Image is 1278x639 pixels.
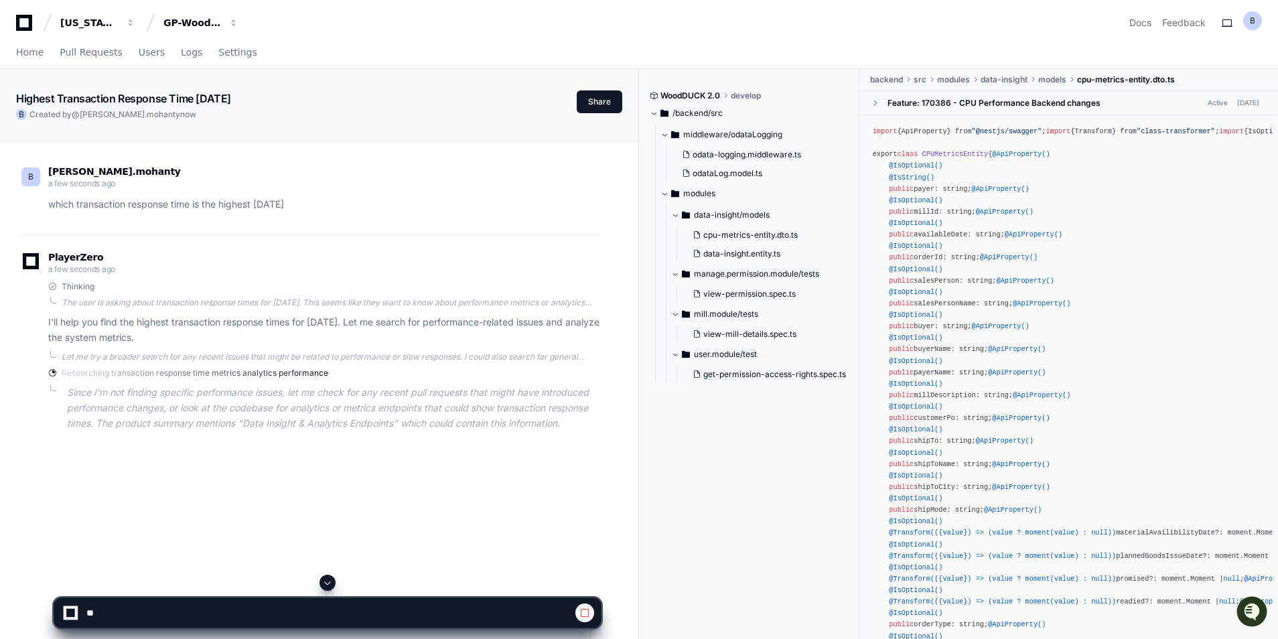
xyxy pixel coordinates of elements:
[48,315,601,346] p: I'll help you find the highest transaction response times for [DATE]. Let me search for performan...
[694,269,819,279] span: manage.permission.module/tests
[48,166,181,177] span: [PERSON_NAME].mohanty
[889,437,914,445] span: public
[889,277,914,285] span: public
[889,161,942,169] span: @IsOptional()
[889,403,942,411] span: @IsOptional()
[180,109,196,119] span: now
[682,346,690,362] svg: Directory
[671,263,854,285] button: manage.permission.module/tests
[133,141,162,151] span: Pylon
[889,196,942,204] span: @IsOptional()
[889,552,1116,560] span: @Transform(({value}) => (value ? moment(value) : null))
[972,185,1029,193] span: @ApiProperty()
[703,230,798,240] span: cpu-metrics-entity.dto.ts
[889,299,914,307] span: public
[671,204,854,226] button: data-insight/models
[62,297,601,308] div: The user is asking about transaction response times for [DATE]. This seems like they want to know...
[889,472,942,480] span: @IsOptional()
[889,288,942,296] span: @IsOptional()
[13,54,244,75] div: Welcome
[937,74,970,85] span: modules
[94,140,162,151] a: Powered byPylon
[889,368,914,376] span: public
[703,248,780,259] span: data-insight.entity.ts
[889,253,914,261] span: public
[887,98,1100,109] div: Feature: 170386 - CPU Performance Backend changes
[703,329,796,340] span: view-mill-details.spec.ts
[889,460,914,468] span: public
[687,244,846,263] button: data-insight.entity.ts
[48,178,115,188] span: a few seconds ago
[687,285,846,303] button: view-permission.spec.ts
[660,90,720,101] span: WoodDUCK 2.0
[1137,127,1215,135] span: "class-transformer"
[672,108,723,119] span: /backend/src
[984,506,1042,514] span: @ApiProperty()
[693,168,762,179] span: odataLog.model.ts
[889,425,942,433] span: @IsOptional()
[898,150,918,158] span: class
[914,74,926,85] span: src
[972,322,1029,330] span: @ApiProperty()
[992,483,1050,491] span: @ApiProperty()
[671,303,854,325] button: mill.module/tests
[650,102,849,124] button: /backend/src
[16,92,231,105] app-text-character-animate: Highest Transaction Response Time [DATE]
[988,368,1046,376] span: @ApiProperty()
[889,563,942,571] span: @IsOptional()
[46,113,169,124] div: We're available if you need us!
[62,281,94,292] span: Thinking
[682,207,690,223] svg: Directory
[218,48,257,56] span: Settings
[72,109,80,119] span: @
[889,345,914,353] span: public
[62,352,601,362] div: Let me try a broader search for any recent issues that might be related to performance or slow re...
[870,74,903,85] span: backend
[889,185,914,193] span: public
[992,150,1050,158] span: @ApiProperty()
[976,437,1034,445] span: @ApiProperty()
[889,219,942,227] span: @IsOptional()
[889,357,942,365] span: @IsOptional()
[228,104,244,120] button: Start new chat
[1219,127,1244,135] span: import
[682,266,690,282] svg: Directory
[889,528,1116,537] span: @Transform(({value}) => (value ? moment(value) : null))
[703,289,796,299] span: view-permission.spec.ts
[889,322,914,330] span: public
[687,226,846,244] button: cpu-metrics-entity.dto.ts
[577,90,622,113] button: Share
[55,11,141,35] button: [US_STATE] Pacific
[677,145,846,164] button: odata-logging.middleware.ts
[60,38,122,68] a: Pull Requests
[683,129,782,140] span: middleware/odataLogging
[694,349,757,360] span: user.module/test
[889,265,942,273] span: @IsOptional()
[1077,74,1175,85] span: cpu-metrics-entity.dto.ts
[48,264,115,274] span: a few seconds ago
[922,150,989,158] span: CPUMetricsEntity
[889,380,942,388] span: @IsOptional()
[1250,15,1255,26] h1: B
[60,16,118,29] div: [US_STATE] Pacific
[660,105,668,121] svg: Directory
[1005,230,1062,238] span: @ApiProperty()
[660,124,854,145] button: middleware/odataLogging
[1237,98,1259,108] div: [DATE]
[889,449,942,457] span: @IsOptional()
[158,11,244,35] button: GP-WoodDuck 2.0
[980,253,1038,261] span: @ApiProperty()
[687,325,846,344] button: view-mill-details.spec.ts
[16,38,44,68] a: Home
[660,183,854,204] button: modules
[181,48,202,56] span: Logs
[889,483,914,491] span: public
[889,541,942,549] span: @IsOptional()
[1235,595,1271,631] iframe: Open customer support
[687,365,846,384] button: get-permission-access-rights.spec.ts
[13,100,38,124] img: 1756235613930-3d25f9e4-fa56-45dd-b3ad-e072dfbd1548
[677,164,846,183] button: odataLog.model.ts
[682,306,690,322] svg: Directory
[671,186,679,202] svg: Directory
